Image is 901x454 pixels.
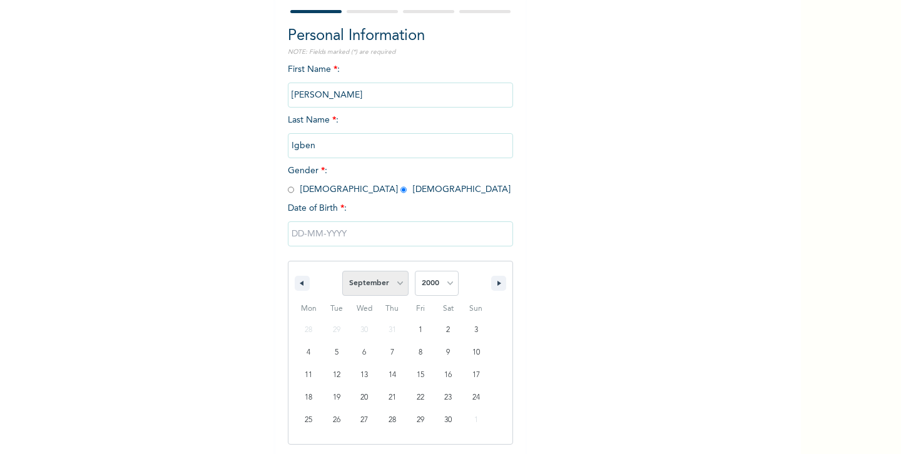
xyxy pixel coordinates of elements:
button: 1 [406,319,434,341]
span: 5 [335,341,339,364]
span: 1 [419,319,422,341]
button: 12 [323,364,351,386]
span: 28 [389,409,396,431]
span: Mon [295,299,323,319]
span: 3 [474,319,478,341]
span: 23 [444,386,452,409]
span: 7 [390,341,394,364]
button: 23 [434,386,462,409]
span: 25 [305,409,312,431]
button: 11 [295,364,323,386]
button: 2 [434,319,462,341]
span: Sun [462,299,490,319]
span: Sat [434,299,462,319]
button: 22 [406,386,434,409]
button: 6 [350,341,379,364]
span: 17 [472,364,480,386]
span: 21 [389,386,396,409]
span: 2 [446,319,450,341]
input: DD-MM-YYYY [288,221,513,246]
input: Enter your last name [288,133,513,158]
span: 19 [333,386,340,409]
span: 4 [307,341,310,364]
button: 27 [350,409,379,431]
button: 7 [379,341,407,364]
span: 18 [305,386,312,409]
button: 28 [379,409,407,431]
p: NOTE: Fields marked (*) are required [288,48,513,57]
span: 15 [417,364,424,386]
button: 19 [323,386,351,409]
button: 29 [406,409,434,431]
input: Enter your first name [288,83,513,108]
span: Tue [323,299,351,319]
button: 13 [350,364,379,386]
span: 29 [417,409,424,431]
span: 16 [444,364,452,386]
button: 5 [323,341,351,364]
span: Wed [350,299,379,319]
span: 12 [333,364,340,386]
button: 17 [462,364,490,386]
button: 24 [462,386,490,409]
button: 10 [462,341,490,364]
button: 16 [434,364,462,386]
button: 30 [434,409,462,431]
button: 26 [323,409,351,431]
h2: Personal Information [288,25,513,48]
span: 22 [417,386,424,409]
span: 26 [333,409,340,431]
span: 11 [305,364,312,386]
span: 30 [444,409,452,431]
span: Thu [379,299,407,319]
button: 21 [379,386,407,409]
span: 6 [362,341,366,364]
span: Gender : [DEMOGRAPHIC_DATA] [DEMOGRAPHIC_DATA] [288,166,511,194]
button: 14 [379,364,407,386]
button: 9 [434,341,462,364]
span: 14 [389,364,396,386]
span: First Name : [288,65,513,99]
button: 3 [462,319,490,341]
span: 24 [472,386,480,409]
button: 8 [406,341,434,364]
button: 15 [406,364,434,386]
button: 25 [295,409,323,431]
span: 10 [472,341,480,364]
span: 9 [446,341,450,364]
span: 20 [360,386,368,409]
span: 13 [360,364,368,386]
span: Fri [406,299,434,319]
button: 20 [350,386,379,409]
span: Last Name : [288,116,513,150]
span: Date of Birth : [288,202,347,215]
button: 4 [295,341,323,364]
span: 27 [360,409,368,431]
span: 8 [419,341,422,364]
button: 18 [295,386,323,409]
